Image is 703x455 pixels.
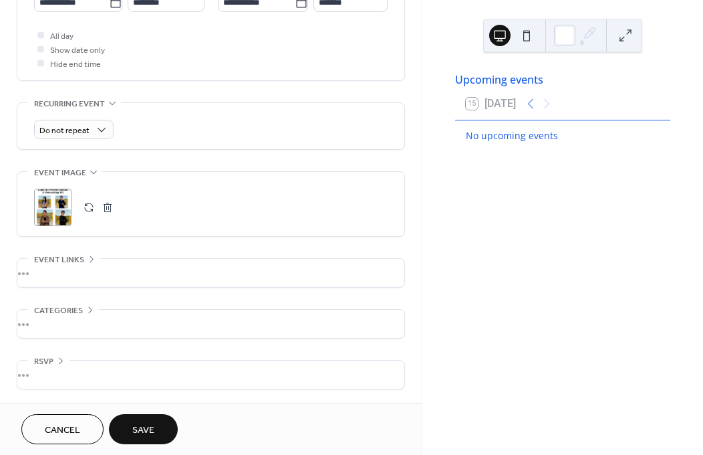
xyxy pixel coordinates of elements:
span: All day [50,29,74,43]
button: Save [109,414,178,444]
div: ••• [17,310,404,338]
span: Event links [34,253,84,267]
span: Show date only [50,43,105,58]
button: Cancel [21,414,104,444]
span: Do not repeat [39,123,90,139]
div: No upcoming events [466,128,660,143]
span: Save [132,424,154,438]
span: Hide end time [50,58,101,72]
div: Upcoming events [455,72,670,88]
span: Recurring event [34,97,105,111]
span: RSVP [34,355,53,369]
div: ••• [17,259,404,287]
div: ; [34,189,72,226]
span: Event image [34,166,86,180]
span: Cancel [45,424,80,438]
div: ••• [17,361,404,389]
span: Categories [34,304,83,318]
